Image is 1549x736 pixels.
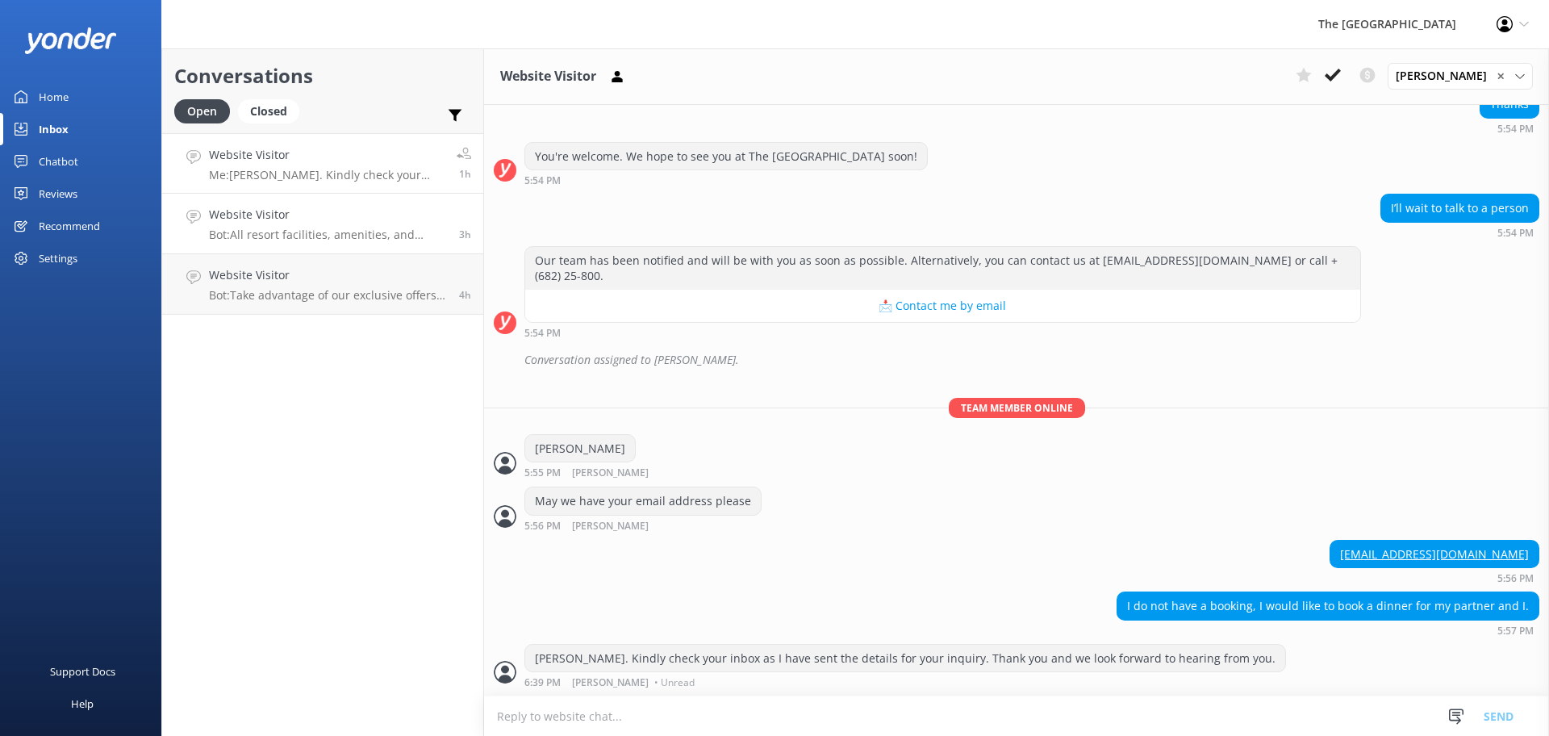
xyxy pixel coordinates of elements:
div: Recommend [39,210,100,242]
div: Reviews [39,178,77,210]
p: Bot: Take advantage of our exclusive offers by booking our Best Rate Guaranteed directly with the... [209,288,447,303]
div: [PERSON_NAME]. Kindly check your inbox as I have sent the details for your inquiry. Thank you and... [525,645,1285,672]
span: [PERSON_NAME] [572,521,649,532]
button: 📩 Contact me by email [525,290,1360,322]
a: Website VisitorMe:[PERSON_NAME]. Kindly check your inbox as I have sent the details for your inqu... [162,133,483,194]
div: Sep 30 2025 05:56pm (UTC -10:00) Pacific/Honolulu [1330,572,1539,583]
h4: Website Visitor [209,266,447,284]
strong: 5:54 PM [1497,228,1534,238]
strong: 5:54 PM [524,328,561,338]
strong: 5:55 PM [524,468,561,479]
a: Open [174,102,238,119]
div: You're welcome. We hope to see you at The [GEOGRAPHIC_DATA] soon! [525,143,927,170]
span: Sep 30 2025 04:09pm (UTC -10:00) Pacific/Honolulu [459,288,471,302]
span: Team member online [949,398,1085,418]
div: Our team has been notified and will be with you as soon as possible. Alternatively, you can conta... [525,247,1360,290]
div: I’ll wait to talk to a person [1381,194,1539,222]
div: I do not have a booking, I would like to book a dinner for my partner and I. [1117,592,1539,620]
p: Bot: All resort facilities, amenities, and services, including the restaurant, are reserved exclu... [209,228,447,242]
div: Sep 30 2025 05:55pm (UTC -10:00) Pacific/Honolulu [524,466,701,479]
span: [PERSON_NAME] [572,678,649,688]
div: Help [71,688,94,720]
span: [PERSON_NAME] [572,468,649,479]
h3: Website Visitor [500,66,596,87]
h4: Website Visitor [209,206,447,224]
h2: Conversations [174,61,471,91]
div: Chatbot [39,145,78,178]
div: Settings [39,242,77,274]
div: Home [39,81,69,113]
div: Sep 30 2025 05:54pm (UTC -10:00) Pacific/Honolulu [524,327,1361,338]
div: Inbox [39,113,69,145]
span: • Unread [654,678,695,688]
div: Assign User [1388,63,1533,89]
div: Sep 30 2025 05:54pm (UTC -10:00) Pacific/Honolulu [1480,123,1539,134]
div: Conversation assigned to [PERSON_NAME]. [524,346,1539,374]
div: Sep 30 2025 06:39pm (UTC -10:00) Pacific/Honolulu [524,676,1286,688]
img: yonder-white-logo.png [24,27,117,54]
strong: 5:56 PM [524,521,561,532]
strong: 5:54 PM [1497,124,1534,134]
span: Sep 30 2025 05:10pm (UTC -10:00) Pacific/Honolulu [459,228,471,241]
strong: 5:54 PM [524,176,561,186]
div: May we have your email address please [525,487,761,515]
div: Sep 30 2025 05:56pm (UTC -10:00) Pacific/Honolulu [524,520,762,532]
h4: Website Visitor [209,146,445,164]
span: [PERSON_NAME] [1396,67,1497,85]
a: Website VisitorBot:All resort facilities, amenities, and services, including the restaurant, are ... [162,194,483,254]
span: ✕ [1497,69,1505,84]
div: [PERSON_NAME] [525,435,635,462]
span: Sep 30 2025 06:39pm (UTC -10:00) Pacific/Honolulu [459,167,471,181]
a: Closed [238,102,307,119]
strong: 6:39 PM [524,678,561,688]
a: [EMAIL_ADDRESS][DOMAIN_NAME] [1340,546,1529,562]
a: Website VisitorBot:Take advantage of our exclusive offers by booking our Best Rate Guaranteed dir... [162,254,483,315]
div: Sep 30 2025 05:57pm (UTC -10:00) Pacific/Honolulu [1117,625,1539,636]
div: Sep 30 2025 05:54pm (UTC -10:00) Pacific/Honolulu [1380,227,1539,238]
div: Open [174,99,230,123]
div: 2025-10-01T03:55:19.278 [494,346,1539,374]
strong: 5:57 PM [1497,626,1534,636]
div: Closed [238,99,299,123]
div: Sep 30 2025 05:54pm (UTC -10:00) Pacific/Honolulu [524,174,928,186]
p: Me: [PERSON_NAME]. Kindly check your inbox as I have sent the details for your inquiry. Thank you... [209,168,445,182]
div: Support Docs [50,655,115,688]
strong: 5:56 PM [1497,574,1534,583]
